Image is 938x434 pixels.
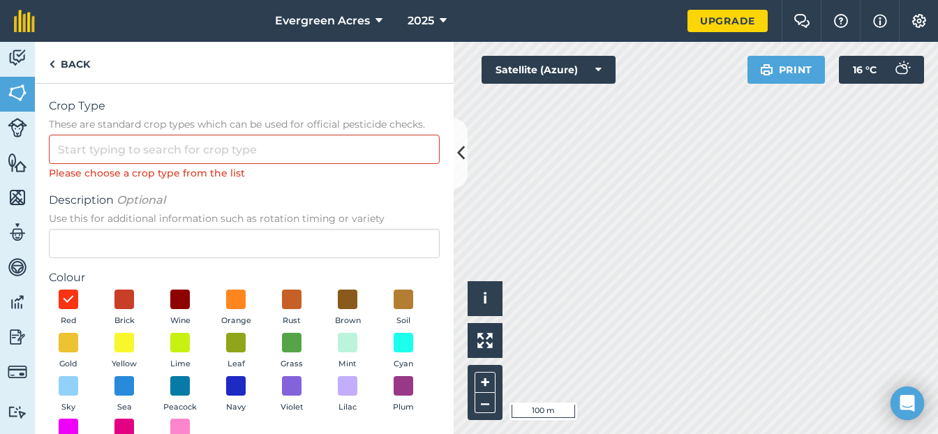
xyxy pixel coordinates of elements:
[475,372,496,393] button: +
[49,211,440,225] span: Use this for additional information such as rotation timing or variety
[170,358,191,371] span: Lime
[760,61,773,78] img: svg+xml;base64,PHN2ZyB4bWxucz0iaHR0cDovL3d3dy53My5vcmcvMjAwMC9zdmciIHdpZHRoPSIxOSIgaGVpZ2h0PSIyNC...
[49,98,440,114] span: Crop Type
[114,315,135,327] span: Brick
[873,13,887,29] img: svg+xml;base64,PHN2ZyB4bWxucz0iaHR0cDovL3d3dy53My5vcmcvMjAwMC9zdmciIHdpZHRoPSIxNyIgaGVpZ2h0PSIxNy...
[8,82,27,103] img: svg+xml;base64,PHN2ZyB4bWxucz0iaHR0cDovL3d3dy53My5vcmcvMjAwMC9zdmciIHdpZHRoPSI1NiIgaGVpZ2h0PSI2MC...
[335,315,361,327] span: Brown
[49,117,440,131] span: These are standard crop types which can be used for official pesticide checks.
[384,290,423,327] button: Soil
[483,290,487,307] span: i
[8,222,27,243] img: svg+xml;base64,PD94bWwgdmVyc2lvbj0iMS4wIiBlbmNvZGluZz0idXRmLTgiPz4KPCEtLSBHZW5lcmF0b3I6IEFkb2JlIE...
[8,47,27,68] img: svg+xml;base64,PD94bWwgdmVyc2lvbj0iMS4wIiBlbmNvZGluZz0idXRmLTgiPz4KPCEtLSBHZW5lcmF0b3I6IEFkb2JlIE...
[35,42,104,83] a: Back
[8,118,27,137] img: svg+xml;base64,PD94bWwgdmVyc2lvbj0iMS4wIiBlbmNvZGluZz0idXRmLTgiPz4KPCEtLSBHZW5lcmF0b3I6IEFkb2JlIE...
[216,290,255,327] button: Orange
[839,56,924,84] button: 16 °C
[49,192,440,209] span: Description
[338,358,357,371] span: Mint
[482,56,616,84] button: Satellite (Azure)
[384,376,423,414] button: Plum
[833,14,849,28] img: A question mark icon
[272,333,311,371] button: Grass
[161,290,200,327] button: Wine
[49,290,88,327] button: Red
[226,401,246,414] span: Navy
[272,290,311,327] button: Rust
[8,187,27,208] img: svg+xml;base64,PHN2ZyB4bWxucz0iaHR0cDovL3d3dy53My5vcmcvMjAwMC9zdmciIHdpZHRoPSI1NiIgaGVpZ2h0PSI2MC...
[105,333,144,371] button: Yellow
[49,269,440,286] label: Colour
[61,315,77,327] span: Red
[281,401,304,414] span: Violet
[283,315,301,327] span: Rust
[59,358,77,371] span: Gold
[8,152,27,173] img: svg+xml;base64,PHN2ZyB4bWxucz0iaHR0cDovL3d3dy53My5vcmcvMjAwMC9zdmciIHdpZHRoPSI1NiIgaGVpZ2h0PSI2MC...
[888,56,916,84] img: svg+xml;base64,PD94bWwgdmVyc2lvbj0iMS4wIiBlbmNvZGluZz0idXRmLTgiPz4KPCEtLSBHZW5lcmF0b3I6IEFkb2JlIE...
[384,333,423,371] button: Cyan
[8,257,27,278] img: svg+xml;base64,PD94bWwgdmVyc2lvbj0iMS4wIiBlbmNvZGluZz0idXRmLTgiPz4KPCEtLSBHZW5lcmF0b3I6IEFkb2JlIE...
[468,281,502,316] button: i
[475,393,496,413] button: –
[328,376,367,414] button: Lilac
[477,333,493,348] img: Four arrows, one pointing top left, one top right, one bottom right and the last bottom left
[328,333,367,371] button: Mint
[170,315,191,327] span: Wine
[49,333,88,371] button: Gold
[393,401,414,414] span: Plum
[49,376,88,414] button: Sky
[112,358,137,371] span: Yellow
[62,291,75,308] img: svg+xml;base64,PHN2ZyB4bWxucz0iaHR0cDovL3d3dy53My5vcmcvMjAwMC9zdmciIHdpZHRoPSIxOCIgaGVpZ2h0PSIyNC...
[228,358,245,371] span: Leaf
[8,405,27,419] img: svg+xml;base64,PD94bWwgdmVyc2lvbj0iMS4wIiBlbmNvZGluZz0idXRmLTgiPz4KPCEtLSBHZW5lcmF0b3I6IEFkb2JlIE...
[216,376,255,414] button: Navy
[794,14,810,28] img: Two speech bubbles overlapping with the left bubble in the forefront
[49,165,440,181] div: Please choose a crop type from the list
[117,401,132,414] span: Sea
[105,290,144,327] button: Brick
[8,362,27,382] img: svg+xml;base64,PD94bWwgdmVyc2lvbj0iMS4wIiBlbmNvZGluZz0idXRmLTgiPz4KPCEtLSBHZW5lcmF0b3I6IEFkb2JlIE...
[394,358,413,371] span: Cyan
[221,315,251,327] span: Orange
[272,376,311,414] button: Violet
[911,14,928,28] img: A cog icon
[105,376,144,414] button: Sea
[275,13,370,29] span: Evergreen Acres
[14,10,35,32] img: fieldmargin Logo
[396,315,410,327] span: Soil
[328,290,367,327] button: Brown
[408,13,434,29] span: 2025
[747,56,826,84] button: Print
[281,358,303,371] span: Grass
[161,333,200,371] button: Lime
[8,327,27,347] img: svg+xml;base64,PD94bWwgdmVyc2lvbj0iMS4wIiBlbmNvZGluZz0idXRmLTgiPz4KPCEtLSBHZW5lcmF0b3I6IEFkb2JlIE...
[216,333,255,371] button: Leaf
[163,401,197,414] span: Peacock
[61,401,75,414] span: Sky
[161,376,200,414] button: Peacock
[49,135,440,164] input: Start typing to search for crop type
[853,56,877,84] span: 16 ° C
[117,193,165,207] em: Optional
[49,56,55,73] img: svg+xml;base64,PHN2ZyB4bWxucz0iaHR0cDovL3d3dy53My5vcmcvMjAwMC9zdmciIHdpZHRoPSI5IiBoZWlnaHQ9IjI0Ii...
[891,387,924,420] div: Open Intercom Messenger
[687,10,768,32] a: Upgrade
[8,292,27,313] img: svg+xml;base64,PD94bWwgdmVyc2lvbj0iMS4wIiBlbmNvZGluZz0idXRmLTgiPz4KPCEtLSBHZW5lcmF0b3I6IEFkb2JlIE...
[338,401,357,414] span: Lilac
